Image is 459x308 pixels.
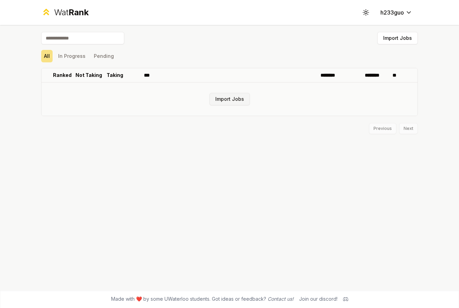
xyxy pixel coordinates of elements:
div: Join our discord! [299,296,337,302]
button: In Progress [55,50,88,62]
button: Import Jobs [377,32,418,44]
span: Made with ❤️ by some UWaterloo students. Got ideas or feedback? [111,296,294,302]
button: All [41,50,53,62]
div: Wat [54,7,89,18]
span: Rank [69,7,89,17]
button: Pending [91,50,117,62]
p: Taking [107,72,123,79]
a: WatRank [41,7,89,18]
button: h233guo [375,6,418,19]
p: Ranked [53,72,72,79]
button: Import Jobs [209,93,250,105]
span: h233guo [380,8,404,17]
a: Contact us! [268,296,294,302]
p: Not Taking [75,72,102,79]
